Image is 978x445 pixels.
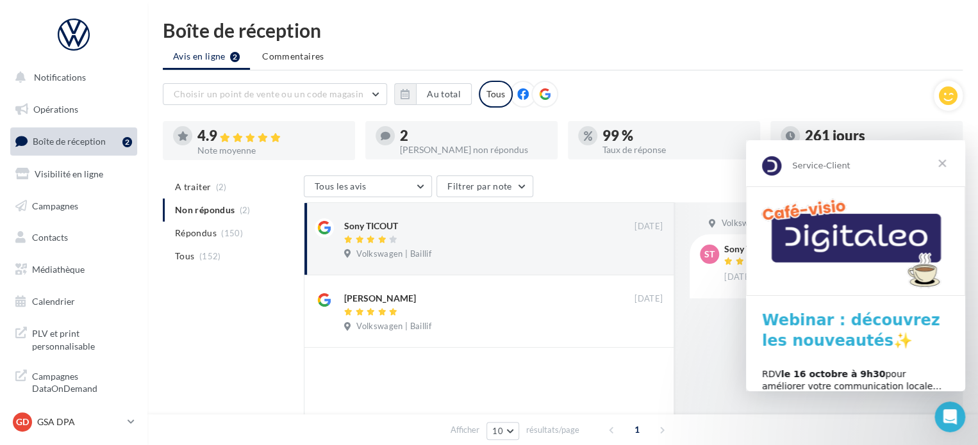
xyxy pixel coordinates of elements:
span: PLV et print personnalisable [32,325,132,352]
div: 2 [400,129,547,143]
span: (150) [221,228,243,238]
div: Sony TICOUT [724,245,781,254]
span: 10 [492,426,503,436]
b: le 16 octobre à 9h30 [35,229,140,239]
span: Campagnes DataOnDemand [32,368,132,395]
div: 2 [122,137,132,147]
span: Afficher [451,424,479,436]
span: Tous les avis [315,181,367,191]
span: Choisir un point de vente ou un code magasin [174,88,363,99]
a: Opérations [8,96,140,123]
span: Commentaires [262,50,324,63]
a: Boîte de réception2 [8,127,140,155]
a: Visibilité en ligne [8,161,140,188]
a: Médiathèque [8,256,140,283]
span: GD [16,416,29,428]
div: Note moyenne [197,146,345,155]
span: Tous [175,250,194,263]
div: Boîte de réception [163,20,963,40]
a: Campagnes DataOnDemand [8,362,140,400]
div: Sony TICOUT [344,220,398,232]
span: Volkswagen | Baillif [356,321,431,332]
iframe: Intercom live chat message [746,140,965,391]
span: Médiathèque [32,264,85,275]
button: 10 [486,422,519,440]
span: A traiter [175,181,211,193]
span: (2) [216,182,227,192]
button: Notifications [8,64,135,91]
span: [DATE] [634,293,663,305]
span: Notifications [34,72,86,83]
iframe: Intercom live chat [934,401,965,432]
div: [PERSON_NAME] non répondus [400,145,547,154]
button: Au total [394,83,472,105]
span: Répondus [175,227,217,239]
a: Campagnes [8,193,140,220]
div: [PERSON_NAME] [344,292,416,305]
span: Contacts [32,232,68,243]
a: Contacts [8,224,140,251]
a: GD GSA DPA [10,410,137,434]
span: Visibilité en ligne [35,168,103,179]
span: Volkswagen | Baillif [356,248,431,260]
span: [DATE] [724,271,752,283]
span: Volkswagen | Baillif [721,218,796,229]
p: GSA DPA [37,416,122,428]
span: résultats/page [526,424,579,436]
span: Boîte de réception [33,136,106,147]
span: ST [704,248,715,261]
button: Au total [416,83,472,105]
div: Taux de réponse [602,145,750,154]
span: [DATE] [634,221,663,232]
span: 1 [627,419,647,440]
a: Calendrier [8,288,140,315]
div: RDV pour améliorer votre communication locale… et attirer plus de clients ! [16,228,203,266]
span: Campagnes [32,200,78,211]
div: 4.9 [197,129,345,143]
span: Calendrier [32,296,75,307]
button: Choisir un point de vente ou un code magasin [163,83,387,105]
span: Opérations [33,104,78,115]
div: 99 % [602,129,750,143]
a: PLV et print personnalisable [8,320,140,357]
span: (152) [199,251,221,261]
div: 261 jours [805,129,952,143]
div: Tous [479,81,513,108]
button: Tous les avis [304,175,432,197]
button: Filtrer par note [436,175,533,197]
